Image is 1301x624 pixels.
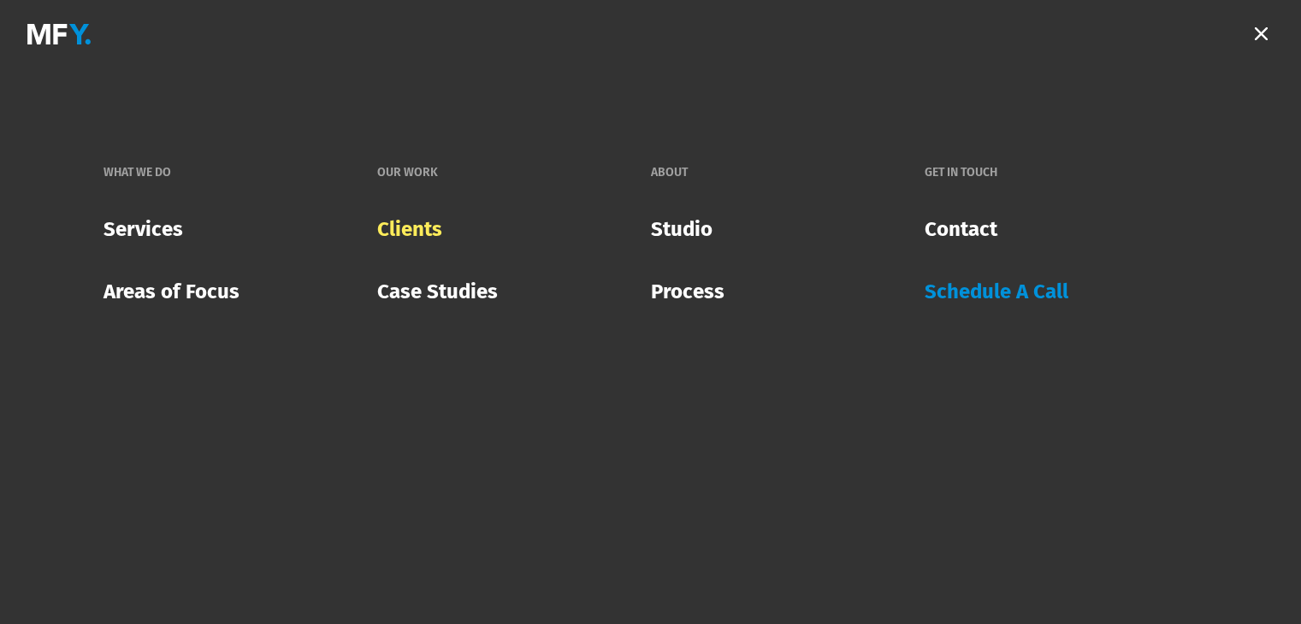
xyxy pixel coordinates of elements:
[103,267,240,316] a: Areas of Focus
[377,204,442,254] a: Clients
[651,154,696,191] a: About
[103,154,180,191] a: What We Do
[651,204,713,254] a: Studio
[103,204,183,254] a: Services
[377,267,498,316] a: Case Studies
[925,154,1006,191] a: Get In Touch
[925,267,1068,316] a: Schedule A Call
[925,204,997,254] a: Contact
[651,267,724,316] a: Process
[377,154,446,191] a: Our Work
